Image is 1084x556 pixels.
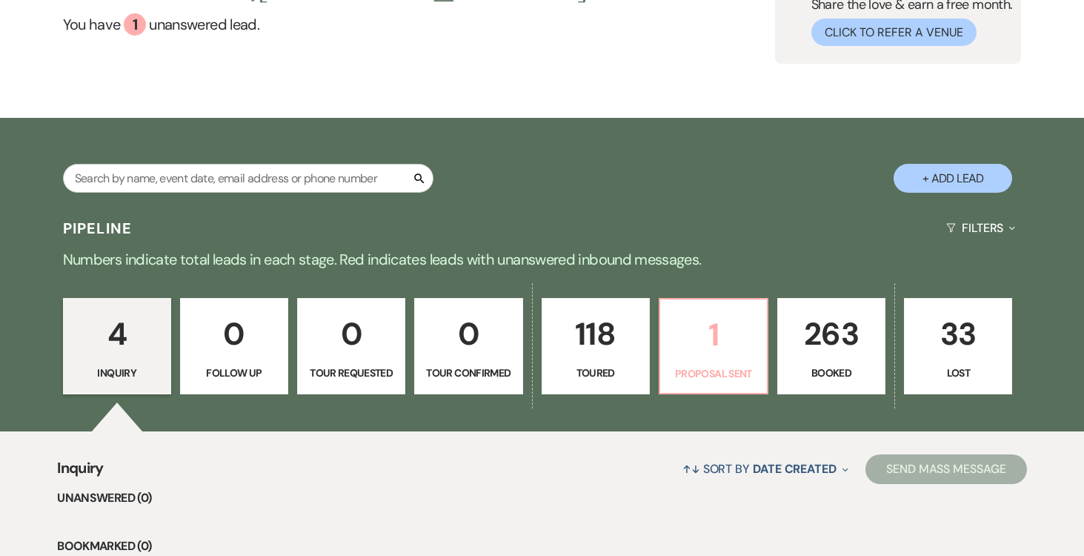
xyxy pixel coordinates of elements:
[669,310,758,360] p: 1
[787,365,876,381] p: Booked
[297,298,405,394] a: 0Tour Requested
[940,208,1021,248] button: Filters
[63,218,133,239] h3: Pipeline
[63,13,602,36] a: You have 1 unanswered lead.
[73,365,162,381] p: Inquiry
[659,298,768,394] a: 1Proposal Sent
[63,298,171,394] a: 4Inquiry
[57,489,1026,508] li: Unanswered (0)
[190,365,279,381] p: Follow Up
[777,298,885,394] a: 263Booked
[124,13,146,36] div: 1
[811,19,977,46] button: Click to Refer a Venue
[307,365,396,381] p: Tour Requested
[676,449,854,489] button: Sort By Date Created
[787,309,876,359] p: 263
[57,537,1026,556] li: Bookmarked (0)
[63,164,433,193] input: Search by name, event date, email address or phone number
[682,461,700,477] span: ↑↓
[551,365,640,381] p: Toured
[424,365,513,381] p: Tour Confirmed
[180,298,288,394] a: 0Follow Up
[424,309,513,359] p: 0
[551,309,640,359] p: 118
[904,298,1012,394] a: 33Lost
[914,365,1002,381] p: Lost
[753,461,837,477] span: Date Created
[9,248,1076,271] p: Numbers indicate total leads in each stage. Red indicates leads with unanswered inbound messages.
[865,454,1027,484] button: Send Mass Message
[914,309,1002,359] p: 33
[57,457,104,489] span: Inquiry
[542,298,650,394] a: 118Toured
[190,309,279,359] p: 0
[307,309,396,359] p: 0
[669,365,758,382] p: Proposal Sent
[414,298,522,394] a: 0Tour Confirmed
[73,309,162,359] p: 4
[894,164,1012,193] button: + Add Lead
